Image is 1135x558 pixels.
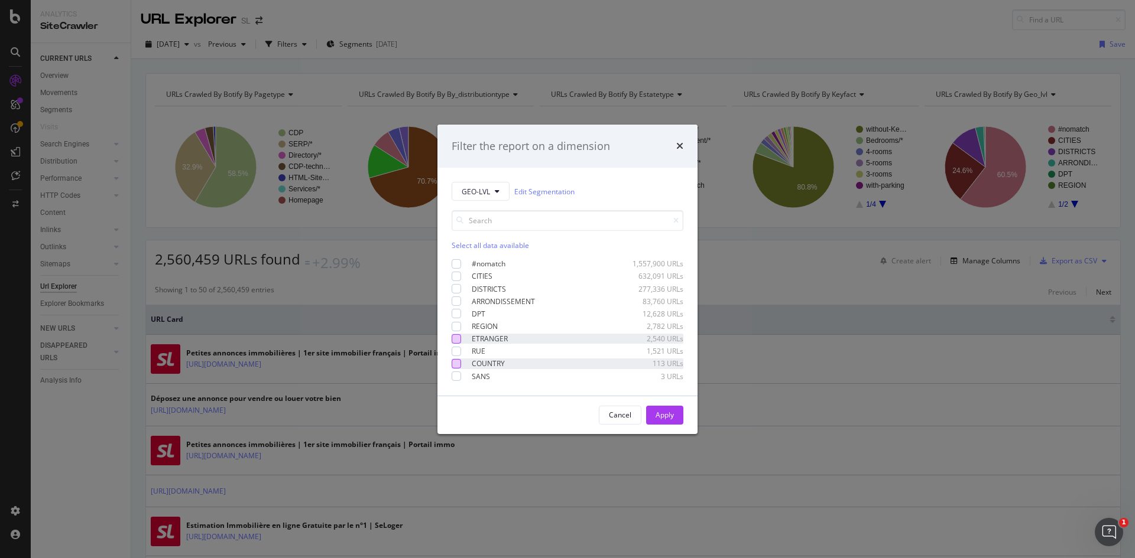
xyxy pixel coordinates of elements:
div: ARRONDISSEMENT [472,296,535,306]
div: COUNTRY [472,358,505,368]
div: RUE [472,346,485,356]
div: DISTRICTS [472,284,506,294]
div: 1,521 URLs [625,346,683,356]
div: 2,782 URLs [625,321,683,331]
div: 632,091 URLs [625,271,683,281]
div: Apply [656,410,674,420]
div: 2,540 URLs [625,334,683,344]
button: Apply [646,406,683,425]
div: REGION [472,321,498,331]
div: 1,557,900 URLs [625,259,683,269]
div: times [676,138,683,154]
button: Cancel [599,406,641,425]
div: SANS [472,371,490,381]
div: #nomatch [472,259,505,269]
div: Filter the report on a dimension [452,138,610,154]
div: modal [437,124,698,433]
iframe: Intercom live chat [1095,518,1123,546]
button: GEO-LVL [452,182,510,201]
div: Cancel [609,410,631,420]
div: 83,760 URLs [625,296,683,306]
div: 277,336 URLs [625,284,683,294]
div: 3 URLs [625,371,683,381]
div: DPT [472,309,485,319]
div: Select all data available [452,240,683,250]
input: Search [452,210,683,231]
span: 1 [1119,518,1128,527]
div: CITIES [472,271,492,281]
div: ETRANGER [472,334,508,344]
span: GEO-LVL [462,187,490,197]
div: 113 URLs [625,358,683,368]
div: 12,628 URLs [625,309,683,319]
a: Edit Segmentation [514,185,575,198]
